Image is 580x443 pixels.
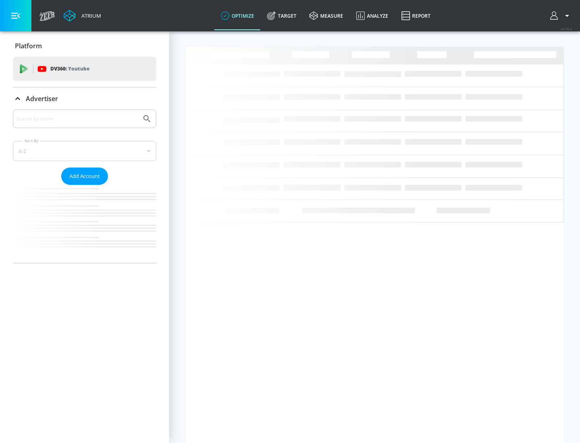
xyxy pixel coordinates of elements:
[50,64,89,73] p: DV360:
[214,1,261,30] a: optimize
[395,1,437,30] a: Report
[78,12,101,19] div: Atrium
[261,1,303,30] a: Target
[561,27,572,31] span: v 4.25.4
[303,1,350,30] a: measure
[13,185,156,263] nav: list of Advertiser
[13,57,156,81] div: DV360: Youtube
[68,64,89,73] p: Youtube
[69,172,100,181] span: Add Account
[350,1,395,30] a: Analyze
[15,41,42,50] p: Platform
[23,138,40,143] label: Sort By
[13,35,156,57] div: Platform
[13,110,156,263] div: Advertiser
[64,10,101,22] a: Atrium
[61,168,108,185] button: Add Account
[16,114,138,124] input: Search by name
[13,87,156,110] div: Advertiser
[26,94,58,103] p: Advertiser
[13,141,156,161] div: A-Z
